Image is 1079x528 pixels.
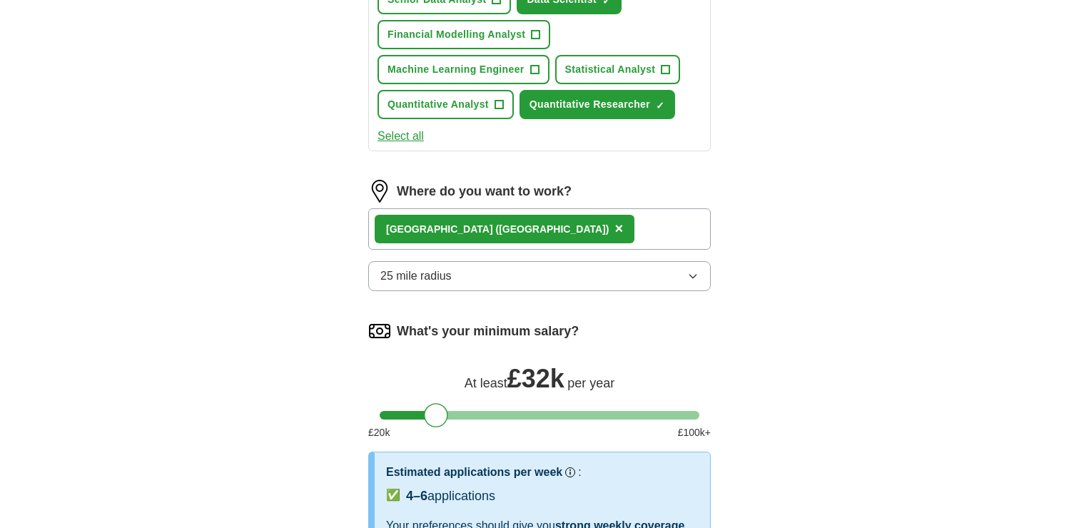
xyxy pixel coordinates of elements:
span: Quantitative Analyst [387,97,489,112]
span: Machine Learning Engineer [387,62,525,77]
strong: [GEOGRAPHIC_DATA] [386,223,493,235]
span: ([GEOGRAPHIC_DATA]) [495,223,609,235]
span: Financial Modelling Analyst [387,27,525,42]
button: Select all [378,128,424,145]
label: Where do you want to work? [397,182,572,201]
span: Quantitative Researcher [530,97,650,112]
span: 25 mile radius [380,268,452,285]
span: £ 32k [507,364,564,393]
img: location.png [368,180,391,203]
button: Statistical Analyst [555,55,681,84]
div: applications [406,487,495,506]
button: 25 mile radius [368,261,711,291]
span: per year [567,376,614,390]
span: 4–6 [406,489,427,503]
span: At least [465,376,507,390]
button: × [614,218,623,240]
img: salary.png [368,320,391,342]
button: Quantitative Analyst [378,90,514,119]
span: ✅ [386,487,400,504]
h3: Estimated applications per week [386,464,562,481]
h3: : [578,464,581,481]
span: £ 20 k [368,425,390,440]
span: × [614,220,623,236]
button: Financial Modelling Analyst [378,20,550,49]
button: Machine Learning Engineer [378,55,549,84]
span: Statistical Analyst [565,62,656,77]
span: ✓ [656,100,664,111]
button: Quantitative Researcher✓ [520,90,675,119]
label: What's your minimum salary? [397,322,579,341]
